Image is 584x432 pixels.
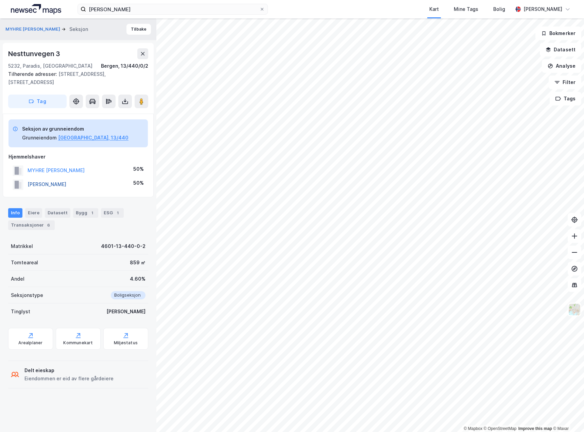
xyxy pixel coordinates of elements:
[101,242,145,250] div: 4601-13-440-0-2
[484,426,517,431] a: OpenStreetMap
[106,308,145,316] div: [PERSON_NAME]
[8,208,22,218] div: Info
[493,5,505,13] div: Bolig
[24,375,114,383] div: Eiendommen er eid av flere gårdeiere
[89,210,96,216] div: 1
[11,4,61,14] img: logo.a4113a55bc3d86da70a041830d287a7e.svg
[535,27,581,40] button: Bokmerker
[22,134,57,142] div: Grunneiendom
[11,259,38,267] div: Tomteareal
[550,399,584,432] div: Kontrollprogram for chat
[8,95,67,108] button: Tag
[18,340,42,346] div: Arealplaner
[464,426,482,431] a: Mapbox
[540,43,581,56] button: Datasett
[45,222,52,229] div: 6
[429,5,439,13] div: Kart
[8,220,55,230] div: Transaksjoner
[86,4,259,14] input: Søk på adresse, matrikkel, gårdeiere, leietakere eller personer
[101,62,148,70] div: Bergen, 13/440/0/2
[63,340,93,346] div: Kommunekart
[454,5,478,13] div: Mine Tags
[101,208,124,218] div: ESG
[8,62,92,70] div: 5232, Paradis, [GEOGRAPHIC_DATA]
[73,208,98,218] div: Bygg
[550,399,584,432] iframe: Chat Widget
[24,366,114,375] div: Delt eieskap
[126,24,151,35] button: Tilbake
[25,208,42,218] div: Eiere
[133,179,144,187] div: 50%
[11,275,24,283] div: Andel
[518,426,552,431] a: Improve this map
[550,92,581,105] button: Tags
[133,165,144,173] div: 50%
[114,340,138,346] div: Miljøstatus
[11,242,33,250] div: Matrikkel
[8,71,58,77] span: Tilhørende adresser:
[114,210,121,216] div: 1
[11,308,30,316] div: Tinglyst
[8,153,148,161] div: Hjemmelshaver
[8,48,62,59] div: Nesttunvegen 3
[549,76,581,89] button: Filter
[130,259,145,267] div: 859 ㎡
[11,291,43,299] div: Seksjonstype
[523,5,562,13] div: [PERSON_NAME]
[568,303,581,316] img: Z
[8,70,143,86] div: [STREET_ADDRESS], [STREET_ADDRESS]
[5,26,62,33] button: MYHRE [PERSON_NAME]
[22,125,128,133] div: Seksjon av grunneiendom
[69,25,88,33] div: Seksjon
[45,208,70,218] div: Datasett
[542,59,581,73] button: Analyse
[130,275,145,283] div: 4.60%
[58,134,128,142] button: [GEOGRAPHIC_DATA], 13/440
